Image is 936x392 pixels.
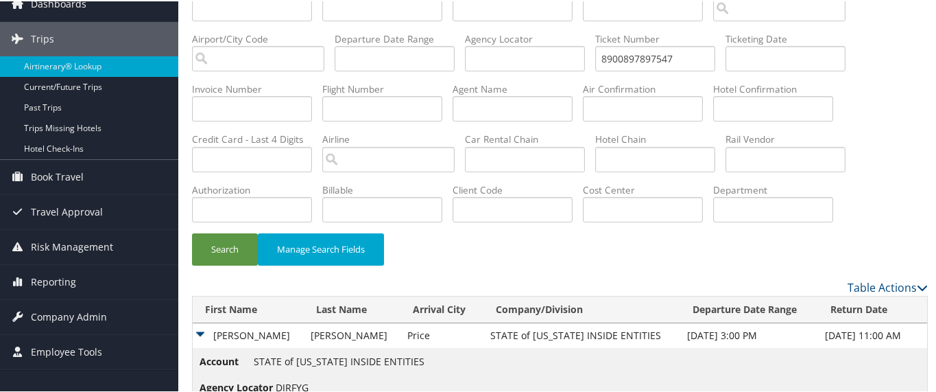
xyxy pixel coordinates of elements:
[192,182,322,196] label: Authorization
[818,322,927,347] td: [DATE] 11:00 AM
[31,264,76,298] span: Reporting
[818,295,927,322] th: Return Date: activate to sort column ascending
[713,81,843,95] label: Hotel Confirmation
[400,295,483,322] th: Arrival City: activate to sort column ascending
[322,182,453,196] label: Billable
[31,159,84,193] span: Book Travel
[595,131,725,145] label: Hotel Chain
[31,229,113,263] span: Risk Management
[192,232,258,264] button: Search
[200,353,251,368] span: Account
[465,31,595,45] label: Agency Locator
[725,31,856,45] label: Ticketing Date
[335,31,465,45] label: Departure Date Range
[193,322,304,347] td: [PERSON_NAME]
[31,194,103,228] span: Travel Approval
[192,131,322,145] label: Credit Card - Last 4 Digits
[192,81,322,95] label: Invoice Number
[595,31,725,45] label: Ticket Number
[453,182,583,196] label: Client Code
[304,322,400,347] td: [PERSON_NAME]
[483,295,680,322] th: Company/Division
[583,182,713,196] label: Cost Center
[304,295,400,322] th: Last Name: activate to sort column ascending
[483,322,680,347] td: STATE of [US_STATE] INSIDE ENTITIES
[713,182,843,196] label: Department
[400,322,483,347] td: Price
[322,81,453,95] label: Flight Number
[193,295,304,322] th: First Name: activate to sort column ascending
[31,334,102,368] span: Employee Tools
[31,21,54,55] span: Trips
[583,81,713,95] label: Air Confirmation
[680,295,818,322] th: Departure Date Range: activate to sort column descending
[453,81,583,95] label: Agent Name
[680,322,818,347] td: [DATE] 3:00 PM
[254,354,424,367] span: STATE of [US_STATE] INSIDE ENTITIES
[31,299,107,333] span: Company Admin
[322,131,465,145] label: Airline
[725,131,856,145] label: Rail Vendor
[192,31,335,45] label: Airport/City Code
[848,279,928,294] a: Table Actions
[465,131,595,145] label: Car Rental Chain
[258,232,384,264] button: Manage Search Fields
